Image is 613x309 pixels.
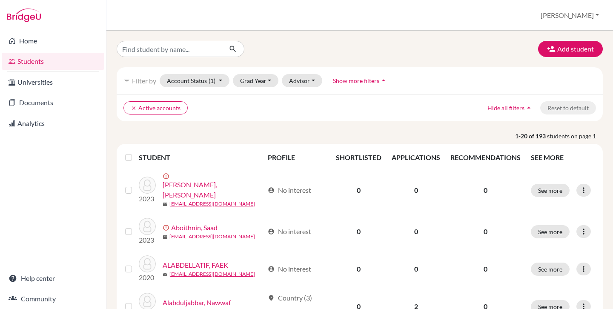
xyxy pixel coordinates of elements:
button: Account Status(1) [160,74,229,87]
p: 0 [450,264,521,274]
img: Bridge-U [7,9,41,22]
img: ALABDELLATIF, FAEK [139,255,156,272]
span: mail [163,235,168,240]
div: No interest [268,185,311,195]
a: Alabduljabbar, Nawwaf [163,298,231,308]
a: ALABDELLATIF, FAEK [163,260,228,270]
a: Help center [2,270,104,287]
span: location_on [268,295,275,301]
td: 0 [387,168,445,213]
button: See more [531,225,570,238]
a: Community [2,290,104,307]
a: [EMAIL_ADDRESS][DOMAIN_NAME] [169,233,255,240]
div: No interest [268,264,311,274]
a: Aboithnin, Saad [171,223,218,233]
button: clearActive accounts [123,101,188,114]
p: 0 [450,185,521,195]
span: Filter by [132,77,156,85]
td: 0 [331,168,387,213]
span: error_outline [163,173,171,180]
button: Add student [538,41,603,57]
button: See more [531,184,570,197]
a: Documents [2,94,104,111]
td: 0 [331,250,387,288]
i: arrow_drop_up [379,76,388,85]
span: account_circle [268,187,275,194]
th: SEE MORE [526,147,599,168]
td: 0 [387,213,445,250]
div: No interest [268,226,311,237]
span: (1) [209,77,215,84]
span: Show more filters [333,77,379,84]
button: Advisor [282,74,322,87]
i: filter_list [123,77,130,84]
span: account_circle [268,228,275,235]
a: Analytics [2,115,104,132]
button: See more [531,263,570,276]
strong: 1-20 of 193 [515,132,547,140]
span: mail [163,272,168,277]
a: Students [2,53,104,70]
a: [EMAIL_ADDRESS][DOMAIN_NAME] [169,270,255,278]
a: Home [2,32,104,49]
th: RECOMMENDATIONS [445,147,526,168]
img: Abdulrahman, Meshari [139,177,156,194]
p: 0 [450,226,521,237]
p: 2020 [139,272,156,283]
span: mail [163,202,168,207]
input: Find student by name... [117,41,222,57]
th: SHORTLISTED [331,147,387,168]
a: [EMAIL_ADDRESS][DOMAIN_NAME] [169,200,255,208]
i: clear [131,105,137,111]
p: 2023 [139,235,156,245]
span: account_circle [268,266,275,272]
span: error_outline [163,224,171,231]
a: Universities [2,74,104,91]
button: Hide all filtersarrow_drop_up [480,101,540,114]
a: [PERSON_NAME], [PERSON_NAME] [163,180,264,200]
span: Hide all filters [487,104,524,112]
td: 0 [331,213,387,250]
button: Reset to default [540,101,596,114]
div: Country (3) [268,293,312,303]
th: APPLICATIONS [387,147,445,168]
th: PROFILE [263,147,331,168]
img: Aboithnin, Saad [139,218,156,235]
button: [PERSON_NAME] [537,7,603,23]
p: 2023 [139,194,156,204]
button: Show more filtersarrow_drop_up [326,74,395,87]
span: students on page 1 [547,132,603,140]
button: Grad Year [233,74,279,87]
td: 0 [387,250,445,288]
i: arrow_drop_up [524,103,533,112]
th: STUDENT [139,147,263,168]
